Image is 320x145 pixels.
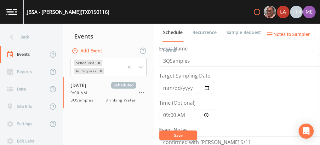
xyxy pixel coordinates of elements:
[159,99,196,107] label: Time (Optional)
[162,41,177,59] a: Forms
[273,31,310,38] span: Notes to Sampler
[74,68,97,74] div: In Progress
[261,29,315,40] button: Notes to Sampler
[277,6,290,18] div: Lauren Saenz
[6,9,17,15] img: logo
[272,24,299,41] a: COC Details
[299,124,314,139] div: Open Intercom Messenger
[263,6,277,18] div: Mike Franklin
[63,28,154,44] div: Events
[162,24,184,42] a: Schedule
[159,45,188,52] label: Event Name
[106,97,136,103] span: Drinking Water
[277,6,289,18] img: cf6e799eed601856facf0d2563d1856d
[71,90,91,96] span: 9:00 AM
[159,72,210,79] label: Target Sampling Date
[264,6,276,18] img: e2d790fa78825a4bb76dcb6ab311d44c
[159,130,197,140] button: Save
[71,82,91,89] span: [DATE]
[71,45,105,57] button: Add Event
[111,82,136,89] span: Scheduled
[226,24,264,41] a: Sample Requests
[290,6,303,18] div: +14
[63,77,154,108] a: [DATE]Scheduled9:00 AM3QSamplesDrinking Water
[97,68,104,74] div: Remove In Progress
[27,8,109,16] div: JBSA - [PERSON_NAME] (TX0150116)
[71,97,97,103] span: 3QSamples
[191,24,218,41] a: Recurrence
[74,60,95,66] div: Scheduled
[159,126,188,134] label: Event Notes
[95,60,102,66] div: Remove Scheduled
[303,6,316,18] img: d4d65db7c401dd99d63b7ad86343d265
